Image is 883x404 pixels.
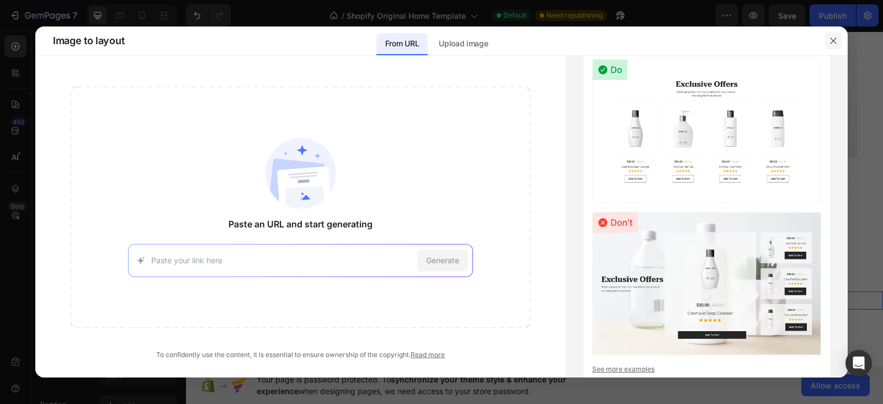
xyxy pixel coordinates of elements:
p: Upload image [439,37,488,50]
input: Paste your link here [151,254,413,266]
span: Image to layout [53,34,124,47]
p: From URL [385,37,419,50]
p: Replace this text with your content [1,262,696,278]
h2: Your heading text goes here [26,216,671,252]
a: Read more [411,350,445,359]
div: Text Block [14,245,51,255]
h2: Your heading text goes here [18,314,236,382]
a: See more examples [592,364,821,374]
span: Paste an URL and start generating [228,217,373,231]
div: To confidently use the content, it is essential to ensure ownership of the copyright. [71,350,530,360]
span: Generate [426,254,459,266]
div: Open Intercom Messenger [845,350,872,376]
